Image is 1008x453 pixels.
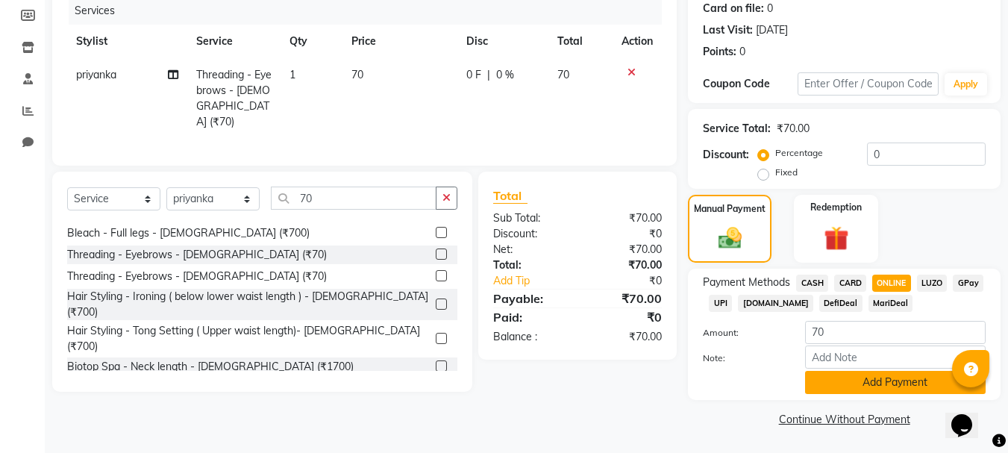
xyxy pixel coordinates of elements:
[196,68,272,128] span: Threading - Eyebrows - [DEMOGRAPHIC_DATA] (₹70)
[496,67,514,83] span: 0 %
[482,308,577,326] div: Paid:
[577,257,673,273] div: ₹70.00
[466,67,481,83] span: 0 F
[577,226,673,242] div: ₹0
[594,273,674,289] div: ₹0
[482,290,577,307] div: Payable:
[76,68,116,81] span: priyanka
[482,329,577,345] div: Balance :
[819,295,863,312] span: DefiDeal
[482,226,577,242] div: Discount:
[834,275,866,292] span: CARD
[775,146,823,160] label: Percentage
[548,25,613,58] th: Total
[67,289,430,320] div: Hair Styling - Ironing ( below lower waist length ) - [DEMOGRAPHIC_DATA] (₹700)
[577,210,673,226] div: ₹70.00
[493,188,528,204] span: Total
[289,68,295,81] span: 1
[67,225,310,241] div: Bleach - Full legs - [DEMOGRAPHIC_DATA] (₹700)
[703,76,797,92] div: Coupon Code
[577,329,673,345] div: ₹70.00
[767,1,773,16] div: 0
[868,295,913,312] span: MariDeal
[482,242,577,257] div: Net:
[692,326,793,340] label: Amount:
[694,202,766,216] label: Manual Payment
[187,25,281,58] th: Service
[703,275,790,290] span: Payment Methods
[917,275,948,292] span: LUZO
[67,247,327,263] div: Threading - Eyebrows - [DEMOGRAPHIC_DATA] (₹70)
[739,44,745,60] div: 0
[271,187,436,210] input: Search or Scan
[487,67,490,83] span: |
[798,72,939,96] input: Enter Offer / Coupon Code
[738,295,813,312] span: [DOMAIN_NAME]
[775,166,798,179] label: Fixed
[711,225,749,252] img: _cash.svg
[557,68,569,81] span: 70
[756,22,788,38] div: [DATE]
[703,121,771,137] div: Service Total:
[67,269,327,284] div: Threading - Eyebrows - [DEMOGRAPHIC_DATA] (₹70)
[281,25,342,58] th: Qty
[577,290,673,307] div: ₹70.00
[796,275,828,292] span: CASH
[805,346,986,369] input: Add Note
[577,242,673,257] div: ₹70.00
[816,223,857,254] img: _gift.svg
[67,25,187,58] th: Stylist
[805,371,986,394] button: Add Payment
[482,210,577,226] div: Sub Total:
[482,273,593,289] a: Add Tip
[67,359,354,375] div: Biotop Spa - Neck length - [DEMOGRAPHIC_DATA] (₹1700)
[351,68,363,81] span: 70
[777,121,810,137] div: ₹70.00
[482,257,577,273] div: Total:
[613,25,662,58] th: Action
[872,275,911,292] span: ONLINE
[457,25,548,58] th: Disc
[709,295,732,312] span: UPI
[703,1,764,16] div: Card on file:
[691,412,998,428] a: Continue Without Payment
[945,73,987,96] button: Apply
[703,147,749,163] div: Discount:
[810,201,862,214] label: Redemption
[805,321,986,344] input: Amount
[577,308,673,326] div: ₹0
[703,22,753,38] div: Last Visit:
[945,393,993,438] iframe: chat widget
[703,44,736,60] div: Points:
[67,323,430,354] div: Hair Styling - Tong Setting ( Upper waist length)- [DEMOGRAPHIC_DATA] (₹700)
[953,275,983,292] span: GPay
[342,25,457,58] th: Price
[692,352,793,365] label: Note:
